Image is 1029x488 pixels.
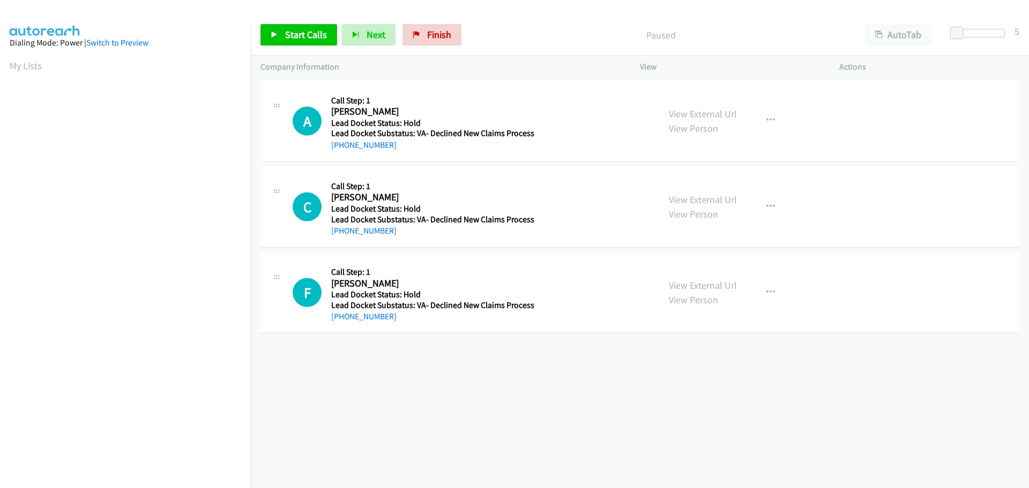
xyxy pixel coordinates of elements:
h1: A [293,107,322,136]
a: My Lists [10,59,42,72]
p: Actions [839,61,1019,73]
span: Finish [427,28,451,41]
div: Dialing Mode: Power | [10,36,241,49]
p: View [640,61,820,73]
p: Company Information [260,61,621,73]
h2: [PERSON_NAME] [331,277,531,290]
h1: C [293,192,322,221]
a: View External Url [669,108,737,120]
a: Start Calls [260,24,337,46]
a: View External Url [669,193,737,206]
button: AutoTab [865,24,931,46]
div: 5 [1015,24,1019,39]
a: View Person [669,294,718,306]
h2: [PERSON_NAME] [331,191,531,204]
h5: Lead Docket Substatus: VA- Declined New Claims Process [331,128,534,139]
div: The call is yet to be attempted [293,192,322,221]
h5: Lead Docket Substatus: VA- Declined New Claims Process [331,214,534,225]
h5: Lead Docket Status: Hold [331,118,534,129]
h5: Call Step: 1 [331,181,534,192]
h5: Lead Docket Substatus: VA- Declined New Claims Process [331,300,534,311]
h5: Lead Docket Status: Hold [331,289,534,300]
a: View Person [669,208,718,220]
a: View Person [669,122,718,134]
div: Delay between calls (in seconds) [956,29,1005,37]
h2: [PERSON_NAME] [331,106,531,118]
a: [PHONE_NUMBER] [331,226,397,236]
a: View External Url [669,279,737,291]
h5: Lead Docket Status: Hold [331,204,534,214]
a: [PHONE_NUMBER] [331,311,397,321]
button: Next [342,24,396,46]
h5: Call Step: 1 [331,95,534,106]
span: Start Calls [285,28,327,41]
h1: F [293,278,322,307]
h5: Call Step: 1 [331,267,534,277]
a: Switch to Preview [86,37,148,48]
a: Finish [402,24,461,46]
p: Paused [476,28,846,42]
a: [PHONE_NUMBER] [331,140,397,150]
div: The call is yet to be attempted [293,278,322,307]
span: Next [367,28,385,41]
div: The call is yet to be attempted [293,107,322,136]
